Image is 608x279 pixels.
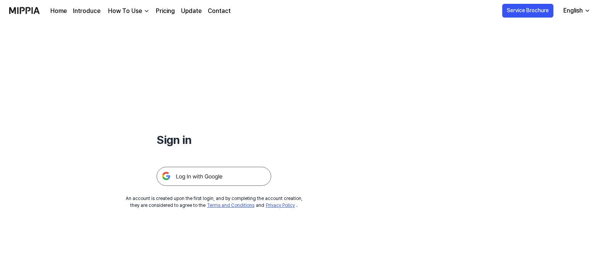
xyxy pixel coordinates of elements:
button: Service Brochure [502,4,553,18]
img: down [144,8,150,14]
a: Contact [208,6,231,16]
a: Update [181,6,202,16]
div: How To Use [107,6,144,16]
div: English [562,6,584,15]
a: Terms and Conditions [207,203,254,208]
img: 구글 로그인 버튼 [157,167,271,186]
div: An account is created upon the first login, and by completing the account creation, they are cons... [126,195,302,209]
a: Pricing [156,6,175,16]
h1: Sign in [157,131,271,148]
a: Home [50,6,67,16]
button: English [557,3,595,18]
a: Privacy Policy [266,203,295,208]
a: Introduce [73,6,100,16]
button: How To Use [107,6,150,16]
